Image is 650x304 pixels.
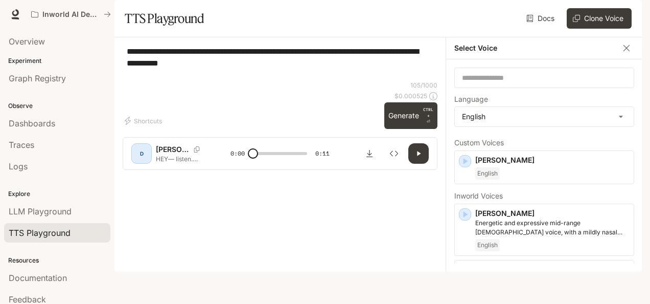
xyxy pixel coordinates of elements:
div: English [455,107,634,126]
button: All workspaces [27,4,115,25]
button: Inspect [384,143,404,164]
p: Custom Voices [454,139,634,146]
p: Inworld AI Demos [42,10,100,19]
span: English [475,167,500,180]
p: Inworld Voices [454,192,634,200]
div: D [133,145,150,162]
p: [PERSON_NAME] [475,208,630,219]
span: English [475,239,500,251]
button: Download audio [359,143,380,164]
p: HEY— listen. We’ve been here for… so loooong— do something NOW. My father— he’s hurting… do you h... [156,155,206,163]
p: ⏎ [423,106,433,125]
button: GenerateCTRL +⏎ [384,102,437,129]
button: Shortcuts [123,113,166,129]
h1: TTS Playground [125,8,204,29]
button: Copy Voice ID [190,146,204,153]
span: 0:11 [315,148,330,159]
p: [PERSON_NAME] [156,144,190,155]
p: [PERSON_NAME] [475,155,630,165]
button: Clone Voice [567,8,632,29]
span: 0:00 [230,148,245,159]
a: Docs [524,8,559,29]
p: Language [454,96,488,103]
p: $ 0.000525 [394,92,427,100]
p: Energetic and expressive mid-range male voice, with a mildly nasal quality [475,219,630,237]
p: 105 / 1000 [410,81,437,90]
p: CTRL + [423,106,433,119]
